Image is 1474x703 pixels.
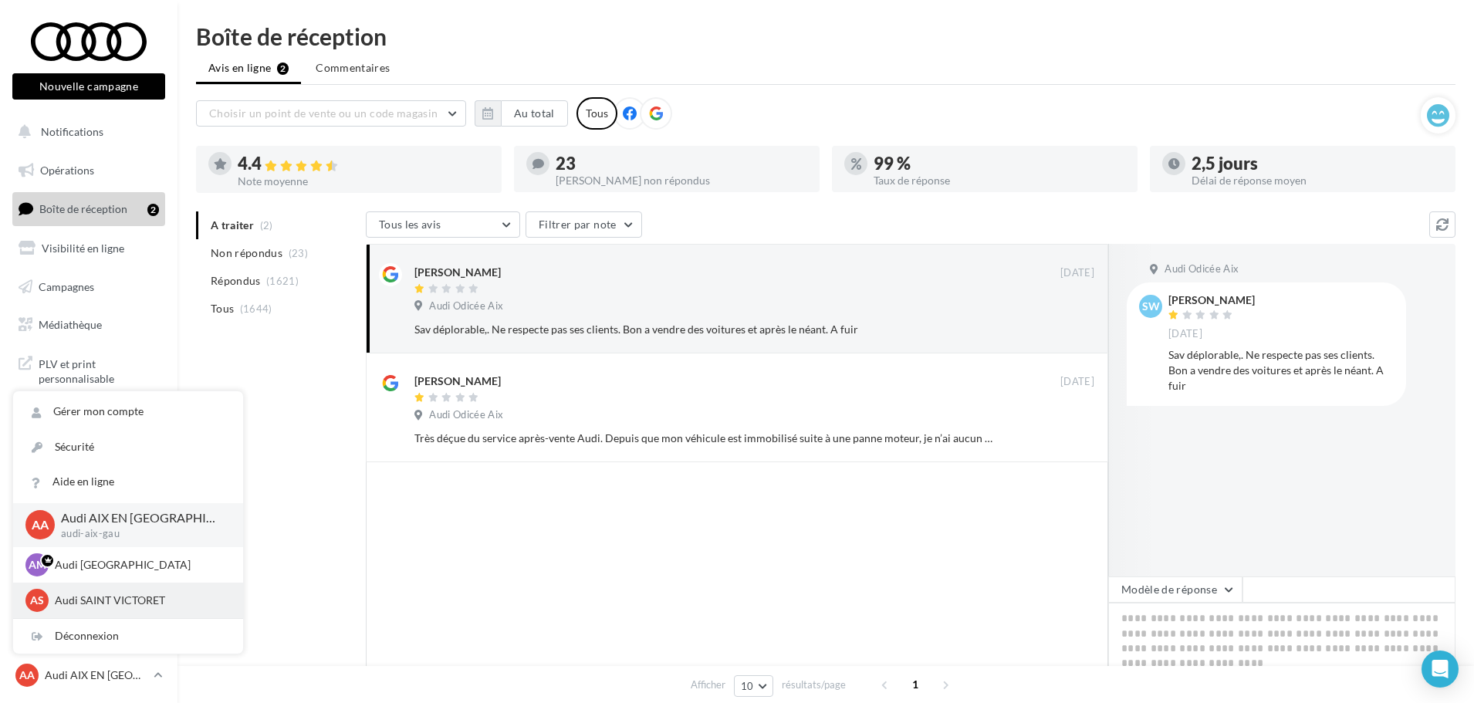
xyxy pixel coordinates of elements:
[576,97,617,130] div: Tous
[13,430,243,465] a: Sécurité
[903,672,928,697] span: 1
[1422,651,1459,688] div: Open Intercom Messenger
[13,394,243,429] a: Gérer mon compte
[196,100,466,127] button: Choisir un point de vente ou un code magasin
[39,202,127,215] span: Boîte de réception
[42,242,124,255] span: Visibilité en ligne
[874,175,1125,186] div: Taux de réponse
[61,509,218,527] p: Audi AIX EN [GEOGRAPHIC_DATA]
[316,60,390,76] span: Commentaires
[501,100,568,127] button: Au total
[9,347,168,393] a: PLV et print personnalisable
[429,408,503,422] span: Audi Odicée Aix
[691,678,725,692] span: Afficher
[196,25,1455,48] div: Boîte de réception
[414,431,994,446] div: Très déçue du service après-vente Audi. Depuis que mon véhicule est immobilisé suite à une panne ...
[556,155,807,172] div: 23
[9,271,168,303] a: Campagnes
[556,175,807,186] div: [PERSON_NAME] non répondus
[414,322,994,337] div: Sav déplorable,. Ne respecte pas ses clients. Bon a vendre des voitures et après le néant. A fuir
[289,247,308,259] span: (23)
[147,204,159,216] div: 2
[414,373,501,389] div: [PERSON_NAME]
[32,516,49,534] span: AA
[41,125,103,138] span: Notifications
[366,211,520,238] button: Tous les avis
[9,154,168,187] a: Opérations
[12,661,165,690] a: AA Audi AIX EN [GEOGRAPHIC_DATA]
[1168,347,1394,394] div: Sav déplorable,. Ne respecte pas ses clients. Bon a vendre des voitures et après le néant. A fuir
[211,301,234,316] span: Tous
[240,302,272,315] span: (1644)
[211,273,261,289] span: Répondus
[429,299,503,313] span: Audi Odicée Aix
[1142,299,1160,314] span: SW
[1060,375,1094,389] span: [DATE]
[9,192,168,225] a: Boîte de réception2
[39,318,102,331] span: Médiathèque
[475,100,568,127] button: Au total
[782,678,846,692] span: résultats/page
[526,211,642,238] button: Filtrer par note
[30,593,44,608] span: AS
[39,353,159,387] span: PLV et print personnalisable
[1060,266,1094,280] span: [DATE]
[734,675,773,697] button: 10
[741,680,754,692] span: 10
[266,275,299,287] span: (1621)
[55,593,225,608] p: Audi SAINT VICTORET
[39,279,94,292] span: Campagnes
[9,309,168,341] a: Médiathèque
[9,116,162,148] button: Notifications
[1192,175,1443,186] div: Délai de réponse moyen
[414,265,501,280] div: [PERSON_NAME]
[12,73,165,100] button: Nouvelle campagne
[238,155,489,173] div: 4.4
[209,106,438,120] span: Choisir un point de vente ou un code magasin
[874,155,1125,172] div: 99 %
[1168,295,1255,306] div: [PERSON_NAME]
[379,218,441,231] span: Tous les avis
[13,619,243,654] div: Déconnexion
[19,668,35,683] span: AA
[9,232,168,265] a: Visibilité en ligne
[61,527,218,541] p: audi-aix-gau
[45,668,147,683] p: Audi AIX EN [GEOGRAPHIC_DATA]
[1108,576,1242,603] button: Modèle de réponse
[40,164,94,177] span: Opérations
[55,557,225,573] p: Audi [GEOGRAPHIC_DATA]
[238,176,489,187] div: Note moyenne
[13,465,243,499] a: Aide en ligne
[211,245,282,261] span: Non répondus
[1165,262,1239,276] span: Audi Odicée Aix
[1168,327,1202,341] span: [DATE]
[1192,155,1443,172] div: 2,5 jours
[29,557,46,573] span: AM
